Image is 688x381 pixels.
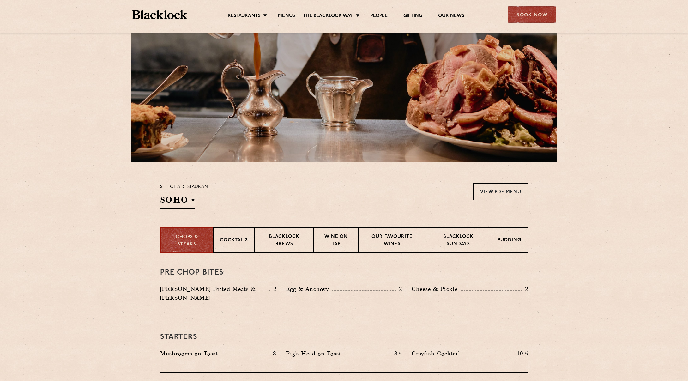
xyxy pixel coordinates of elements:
[132,10,187,19] img: BL_Textured_Logo-footer-cropped.svg
[320,233,351,248] p: Wine on Tap
[522,285,528,293] p: 2
[412,285,461,293] p: Cheese & Pickle
[278,13,295,20] a: Menus
[270,349,276,358] p: 8
[303,13,353,20] a: The Blacklock Way
[403,13,422,20] a: Gifting
[160,333,528,341] h3: Starters
[160,183,211,191] p: Select a restaurant
[391,349,402,358] p: 8.5
[396,285,402,293] p: 2
[286,285,332,293] p: Egg & Anchovy
[270,285,276,293] p: 2
[220,237,248,245] p: Cocktails
[160,349,221,358] p: Mushrooms on Toast
[498,237,521,245] p: Pudding
[433,233,484,248] p: Blacklock Sundays
[167,234,207,248] p: Chops & Steaks
[508,6,556,23] div: Book Now
[261,233,307,248] p: Blacklock Brews
[160,269,528,277] h3: Pre Chop Bites
[286,349,344,358] p: Pig's Head on Toast
[365,233,419,248] p: Our favourite wines
[473,183,528,200] a: View PDF Menu
[514,349,528,358] p: 10.5
[228,13,261,20] a: Restaurants
[412,349,463,358] p: Crayfish Cocktail
[438,13,464,20] a: Our News
[371,13,388,20] a: People
[160,285,269,302] p: [PERSON_NAME] Potted Meats & [PERSON_NAME]
[160,194,195,209] h2: SOHO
